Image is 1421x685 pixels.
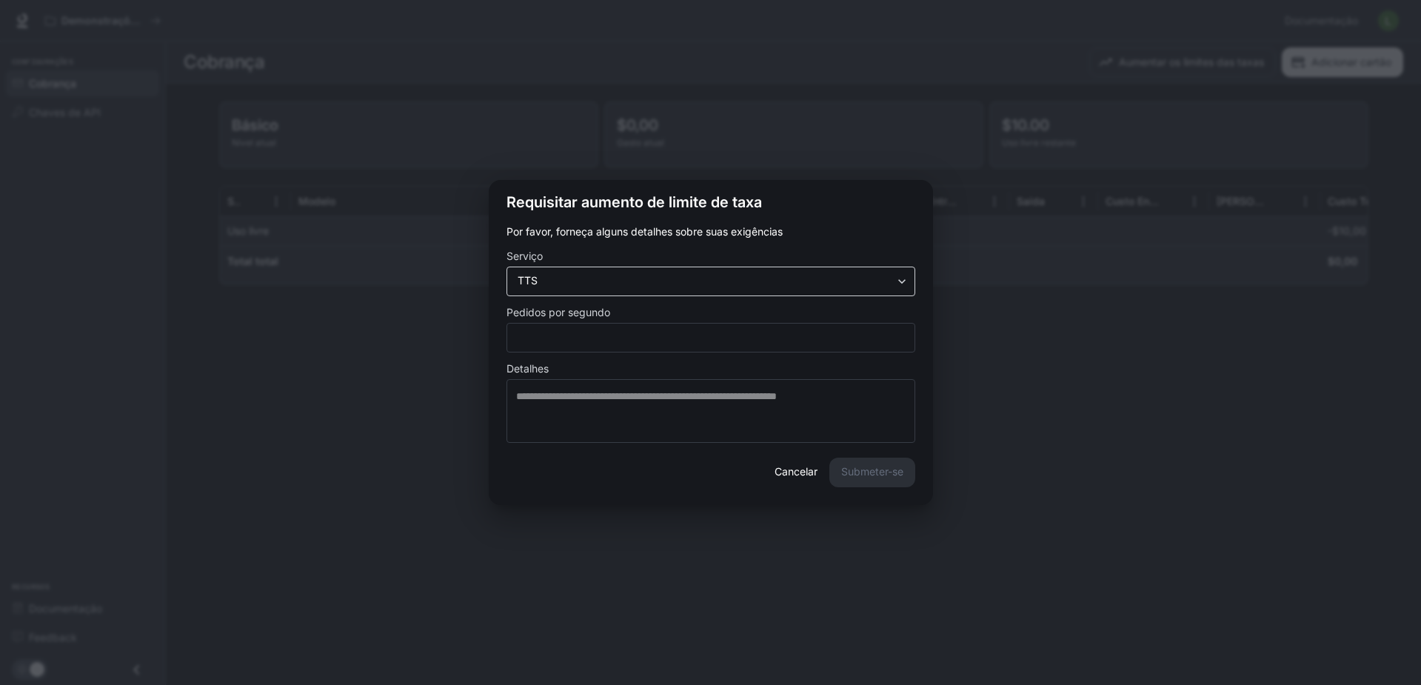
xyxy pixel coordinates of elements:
[506,224,915,239] p: Por favor, forneça alguns detalhes sobre suas exigências
[769,458,823,487] button: Cancelar
[506,251,543,261] p: Serviço
[506,364,549,374] p: Detalhes
[489,180,933,224] h2: Requisitar aumento de limite de taxa
[506,307,610,318] p: Pedidos por segundo
[507,273,915,288] div: TTS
